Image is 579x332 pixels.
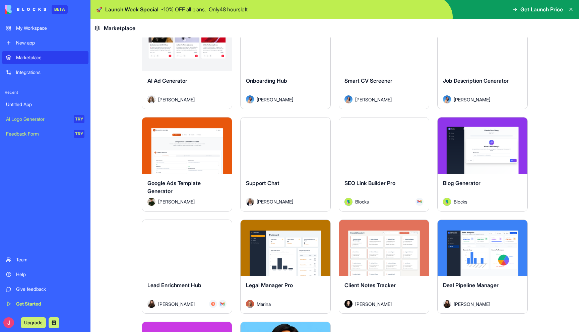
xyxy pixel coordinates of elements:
[246,95,254,103] img: Avatar
[240,15,331,109] a: Onboarding HubAvatar[PERSON_NAME]
[443,300,451,308] img: Avatar
[355,301,392,308] span: [PERSON_NAME]
[339,220,429,314] a: Client Notes TrackerAvatar[PERSON_NAME]
[355,96,392,103] span: [PERSON_NAME]
[355,198,369,205] span: Blocks
[246,77,287,84] span: Onboarding Hub
[6,101,84,108] div: Untitled App
[246,282,293,288] span: Legal Manager Pro
[147,77,187,84] span: AI Ad Generator
[339,117,429,212] a: SEO Link Builder ProAvatarBlocks
[443,77,509,84] span: Job Description Generator
[2,21,88,35] a: My Workspace
[220,302,224,306] img: Gmail_trouth.svg
[454,301,490,308] span: [PERSON_NAME]
[158,301,195,308] span: [PERSON_NAME]
[158,198,195,205] span: [PERSON_NAME]
[2,297,88,311] a: Get Started
[52,5,68,14] div: BETA
[344,198,352,206] img: Avatar
[3,317,14,328] img: ACg8ocJEPEq0WwSxM60YJoHNkwPySc8NZKNEqCwADr89uU1xGCbfQw=s96-c
[2,268,88,281] a: Help
[2,36,88,50] a: New app
[16,25,84,31] div: My Workspace
[147,95,155,103] img: Avatar
[142,117,232,212] a: Google Ads Template GeneratorAvatar[PERSON_NAME]
[344,282,396,288] span: Client Notes Tracker
[147,282,201,288] span: Lead Enrichment Hub
[147,198,155,206] img: Avatar
[437,15,528,109] a: Job Description GeneratorAvatar[PERSON_NAME]
[2,253,88,266] a: Team
[246,198,254,206] img: Avatar
[21,317,46,328] button: Upgrade
[344,77,392,84] span: Smart CV Screener
[240,117,331,212] a: Support ChatAvatar[PERSON_NAME]
[437,117,528,212] a: Blog GeneratorAvatarBlocks
[16,286,84,293] div: Give feedback
[16,69,84,76] div: Integrations
[211,302,215,306] img: Hubspot_zz4hgj.svg
[246,180,279,186] span: Support Chat
[5,5,46,14] img: logo
[344,95,352,103] img: Avatar
[454,198,467,205] span: Blocks
[2,51,88,64] a: Marketplace
[74,130,84,138] div: TRY
[443,282,499,288] span: Deal Pipeline Manager
[16,39,84,46] div: New app
[246,300,254,308] img: Avatar
[344,180,395,186] span: SEO Link Builder Pro
[104,24,135,32] span: Marketplace
[16,54,84,61] div: Marketplace
[257,198,293,205] span: [PERSON_NAME]
[5,5,68,14] a: BETA
[96,5,103,13] span: 🚀
[6,131,69,137] div: Feedback Form
[257,301,271,308] span: Marina
[417,200,422,204] img: Gmail_trouth.svg
[147,300,155,308] img: Avatar
[142,15,232,109] a: AI Ad GeneratorAvatar[PERSON_NAME]
[6,116,69,122] div: AI Logo Generator
[158,96,195,103] span: [PERSON_NAME]
[209,5,248,13] p: Only 48 hours left
[2,282,88,296] a: Give feedback
[257,96,293,103] span: [PERSON_NAME]
[74,115,84,123] div: TRY
[16,301,84,307] div: Get Started
[2,98,88,111] a: Untitled App
[443,95,451,103] img: Avatar
[454,96,490,103] span: [PERSON_NAME]
[142,220,232,314] a: Lead Enrichment HubAvatar[PERSON_NAME]
[344,300,352,308] img: Avatar
[520,5,563,13] span: Get Launch Price
[16,271,84,278] div: Help
[437,220,528,314] a: Deal Pipeline ManagerAvatar[PERSON_NAME]
[2,66,88,79] a: Integrations
[443,198,451,206] img: Avatar
[105,5,158,13] span: Launch Week Special
[2,127,88,141] a: Feedback FormTRY
[16,256,84,263] div: Team
[2,112,88,126] a: AI Logo GeneratorTRY
[240,220,331,314] a: Legal Manager ProAvatarMarina
[339,15,429,109] a: Smart CV ScreenerAvatar[PERSON_NAME]
[147,180,201,194] span: Google Ads Template Generator
[443,180,480,186] span: Blog Generator
[161,5,206,13] p: - 10 % OFF all plans.
[2,90,88,95] span: Recent
[21,319,46,326] a: Upgrade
